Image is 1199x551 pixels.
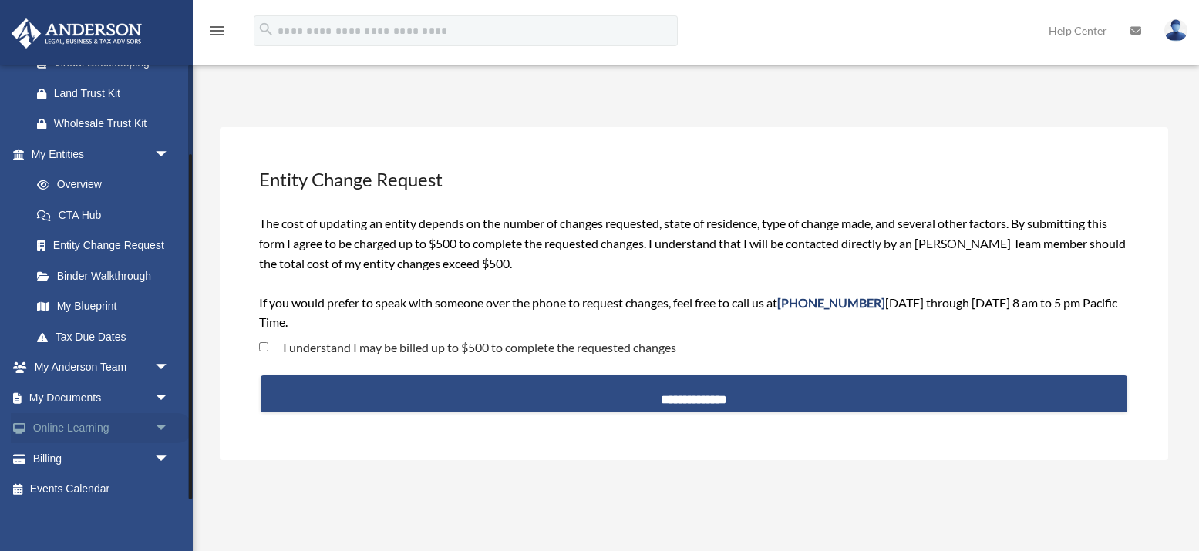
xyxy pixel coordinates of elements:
[22,321,193,352] a: Tax Due Dates
[258,21,274,38] i: search
[7,18,147,49] img: Anderson Advisors Platinum Portal
[11,413,193,444] a: Online Learningarrow_drop_down
[208,22,227,40] i: menu
[22,200,193,230] a: CTA Hub
[268,341,676,354] label: I understand I may be billed up to $500 to complete the requested changes
[258,165,1130,194] h3: Entity Change Request
[54,114,173,133] div: Wholesale Trust Kit
[11,474,193,505] a: Events Calendar
[54,84,173,103] div: Land Trust Kit
[22,170,193,200] a: Overview
[777,295,885,310] span: [PHONE_NUMBER]
[154,382,185,414] span: arrow_drop_down
[22,230,185,261] a: Entity Change Request
[11,352,193,383] a: My Anderson Teamarrow_drop_down
[22,260,193,291] a: Binder Walkthrough
[154,352,185,384] span: arrow_drop_down
[11,443,193,474] a: Billingarrow_drop_down
[154,443,185,475] span: arrow_drop_down
[22,78,193,109] a: Land Trust Kit
[154,139,185,170] span: arrow_drop_down
[1164,19,1187,42] img: User Pic
[11,139,193,170] a: My Entitiesarrow_drop_down
[154,413,185,445] span: arrow_drop_down
[22,109,193,139] a: Wholesale Trust Kit
[208,27,227,40] a: menu
[259,216,1126,329] span: The cost of updating an entity depends on the number of changes requested, state of residence, ty...
[11,382,193,413] a: My Documentsarrow_drop_down
[22,291,193,322] a: My Blueprint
